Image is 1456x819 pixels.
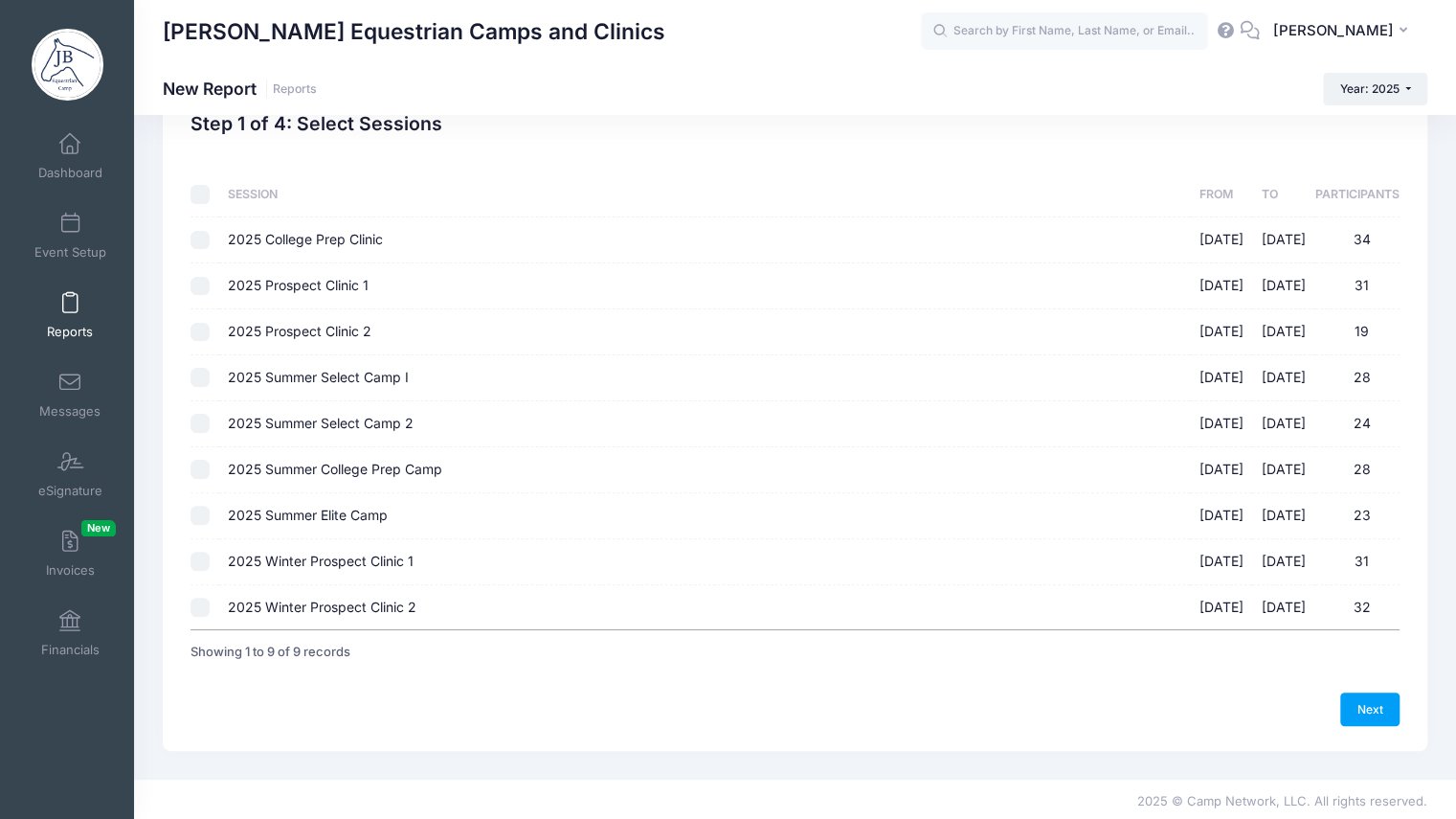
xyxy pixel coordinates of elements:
span: Messages [39,403,101,420]
td: [DATE] [1252,263,1315,309]
th: Session [219,172,1190,217]
span: 2025 Winter Prospect Clinic 1 [228,553,414,569]
td: [DATE] [1252,355,1315,401]
span: 2025 Summer College Prep Camp [228,461,442,477]
td: 28 [1315,355,1400,401]
a: Reports [273,82,317,97]
td: 28 [1315,447,1400,493]
td: [DATE] [1252,401,1315,447]
td: [DATE] [1190,355,1253,401]
td: [DATE] [1190,401,1253,447]
span: Invoices [46,562,95,579]
td: 32 [1315,585,1400,630]
td: [DATE] [1190,447,1253,493]
span: 2025 College Prep Clinic [228,231,383,247]
span: New [81,520,116,536]
span: Dashboard [38,165,102,181]
h2: Step 1 of 4: Select Sessions [190,113,442,135]
a: Messages [25,361,116,428]
td: [DATE] [1252,447,1315,493]
th: To [1252,172,1315,217]
span: eSignature [38,483,102,499]
th: From [1190,172,1253,217]
td: [DATE] [1252,493,1315,539]
td: [DATE] [1190,493,1253,539]
td: [DATE] [1252,309,1315,355]
td: [DATE] [1252,585,1315,630]
span: Year: 2025 [1340,81,1400,96]
span: 2025 Summer Select Camp I [228,369,409,385]
h1: [PERSON_NAME] Equestrian Camps and Clinics [163,10,665,54]
a: Next [1340,693,1400,725]
th: Participants [1315,172,1400,217]
td: [DATE] [1190,263,1253,309]
a: Reports [25,282,116,349]
td: [DATE] [1190,585,1253,630]
input: Search by First Name, Last Name, or Email... [921,12,1208,51]
a: InvoicesNew [25,520,116,587]
span: [PERSON_NAME] [1272,20,1393,41]
td: 24 [1315,401,1400,447]
div: Showing 1 to 9 of 9 records [190,630,350,674]
span: 2025 Summer Elite Camp [228,507,388,523]
td: 34 [1315,217,1400,263]
span: 2025 Summer Select Camp 2 [228,415,414,431]
td: [DATE] [1190,309,1253,355]
td: 23 [1315,493,1400,539]
td: 19 [1315,309,1400,355]
a: Dashboard [25,123,116,190]
td: 31 [1315,539,1400,585]
img: Jessica Braswell Equestrian Camps and Clinics [32,29,103,101]
span: 2025 © Camp Network, LLC. All rights reserved. [1137,793,1427,808]
span: Financials [41,642,100,658]
td: [DATE] [1190,539,1253,585]
button: [PERSON_NAME] [1260,10,1427,54]
span: 2025 Prospect Clinic 2 [228,323,371,339]
td: [DATE] [1190,217,1253,263]
span: 2025 Winter Prospect Clinic 2 [228,599,416,615]
td: 31 [1315,263,1400,309]
a: Event Setup [25,202,116,269]
a: eSignature [25,441,116,508]
a: Financials [25,600,116,667]
h1: New Report [163,79,317,99]
span: Reports [47,324,93,340]
td: [DATE] [1252,539,1315,585]
button: Year: 2025 [1323,73,1427,105]
span: 2025 Prospect Clinic 1 [228,277,369,293]
td: [DATE] [1252,217,1315,263]
span: Event Setup [34,244,106,261]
